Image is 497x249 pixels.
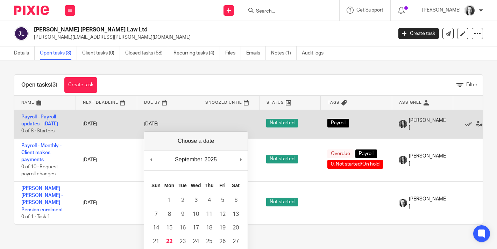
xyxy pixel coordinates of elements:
button: 25 [203,235,216,248]
div: September [174,154,203,165]
td: [DATE] [76,110,137,138]
span: Not started [266,155,298,163]
button: 7 [149,207,163,221]
a: Closed tasks (58) [125,46,168,60]
a: Mark as done [465,120,476,127]
button: 17 [189,221,203,235]
a: Details [14,46,35,60]
button: 6 [229,193,242,207]
a: Client tasks (0) [82,46,120,60]
span: Payroll [355,149,377,158]
button: 18 [203,221,216,235]
abbr: Tuesday [178,183,187,188]
img: svg%3E [14,26,29,41]
a: Create task [398,28,439,39]
abbr: Friday [219,183,226,188]
button: 10 [189,207,203,221]
p: [PERSON_NAME][EMAIL_ADDRESS][PERSON_NAME][DOMAIN_NAME] [34,34,388,41]
button: 4 [203,193,216,207]
img: brodie%203%20small.jpg [399,156,407,164]
a: Recurring tasks (4) [173,46,220,60]
td: [DATE] [76,181,137,224]
abbr: Monday [164,183,174,188]
span: Filter [466,82,477,87]
span: Get Support [356,8,383,13]
a: [PERSON_NAME] [PERSON_NAME] - [PERSON_NAME] Pension enrolment [21,186,63,212]
span: Payroll [327,119,349,127]
span: [PERSON_NAME] [409,153,446,167]
span: Tags [328,101,340,104]
a: Payroll - Monthly - Client makes payments [21,143,62,162]
span: 0 of 10 · Request payroll changes [21,164,58,177]
button: 26 [216,235,229,248]
div: 2025 [203,154,218,165]
h1: Open tasks [21,81,57,89]
button: 11 [203,207,216,221]
span: 0 of 1 · Task 1 [21,214,50,219]
button: 19 [216,221,229,235]
abbr: Thursday [205,183,213,188]
span: Overdue [327,149,354,158]
a: Create task [64,77,97,93]
button: 1 [163,193,176,207]
button: 15 [163,221,176,235]
div: --- [327,199,385,206]
span: Not started [266,119,298,127]
abbr: Saturday [232,183,240,188]
td: [DATE] [76,138,137,181]
abbr: Sunday [151,183,161,188]
img: T1JH8BBNX-UMG48CW64-d2649b4fbe26-512.png [464,5,475,16]
span: 0. Not started/On hold [327,160,383,169]
button: 20 [229,221,242,235]
button: 24 [189,235,203,248]
a: Open tasks (3) [40,46,77,60]
button: 5 [216,193,229,207]
button: 13 [229,207,242,221]
img: T1JH8BBNX-UMG48CW64-d2649b4fbe26-512.png [399,199,407,207]
a: Emails [246,46,266,60]
span: [PERSON_NAME] [409,196,446,210]
button: 12 [216,207,229,221]
span: (3) [51,82,57,88]
a: Audit logs [302,46,329,60]
button: 8 [163,207,176,221]
h2: [PERSON_NAME] [PERSON_NAME] Law Ltd [34,26,317,34]
button: 3 [189,193,203,207]
button: Previous Month [148,154,155,165]
span: [DATE] [144,122,158,126]
img: Pixie [14,6,49,15]
span: Snoozed Until [205,101,242,104]
button: 22 [163,235,176,248]
button: 23 [176,235,189,248]
span: [PERSON_NAME] [409,117,446,131]
button: Next Month [237,154,244,165]
p: [PERSON_NAME] [422,7,461,14]
span: Status [267,101,284,104]
button: 21 [149,235,163,248]
a: Files [225,46,241,60]
button: 9 [176,207,189,221]
button: 16 [176,221,189,235]
button: 14 [149,221,163,235]
a: Notes (1) [271,46,297,60]
a: Payroll - Payroll updates - [DATE] [21,115,58,126]
span: 0 of 8 · Starters [21,129,55,133]
img: brodie%203%20small.jpg [399,120,407,128]
button: 27 [229,235,242,248]
abbr: Wednesday [191,183,201,188]
span: Not started [266,198,298,206]
button: 2 [176,193,189,207]
input: Search [255,8,318,15]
